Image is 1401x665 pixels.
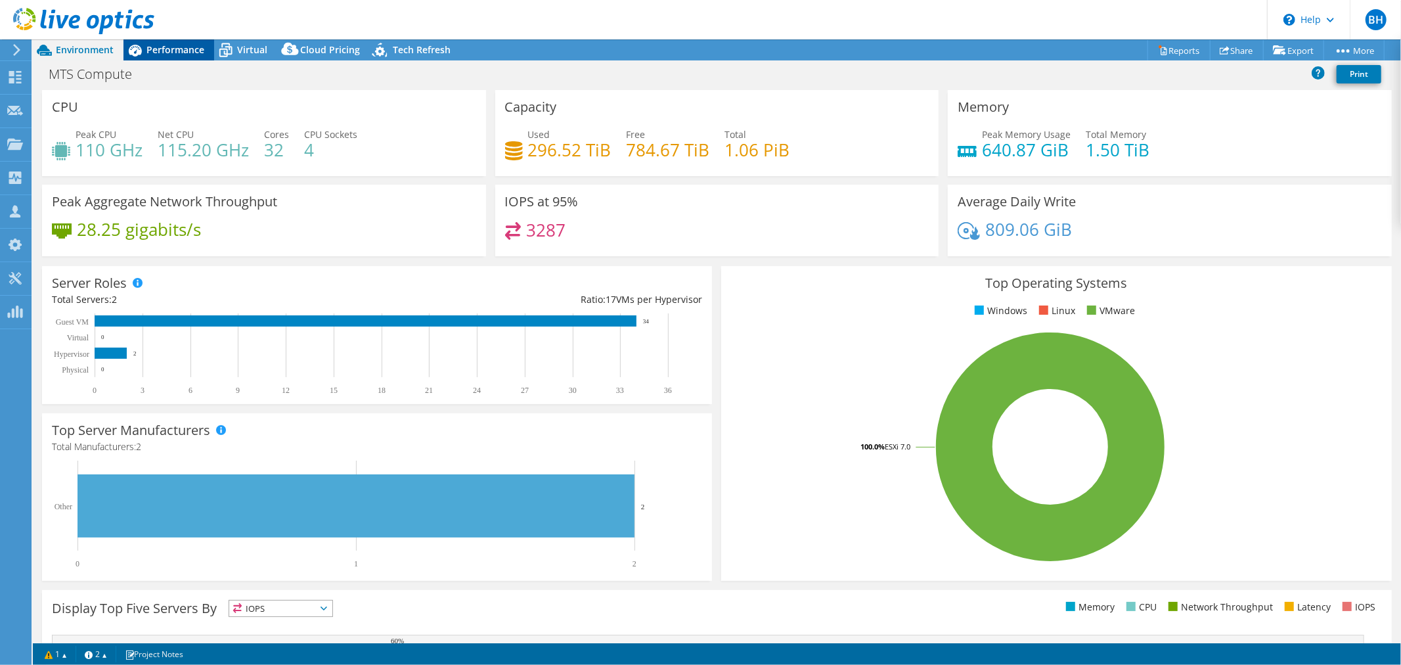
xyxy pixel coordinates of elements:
text: Other [55,502,72,511]
li: Network Throughput [1165,600,1273,614]
a: Export [1263,40,1324,60]
text: 0 [93,386,97,395]
span: CPU Sockets [304,128,357,141]
a: Project Notes [116,646,192,662]
h4: 1.06 PiB [725,143,790,157]
span: Environment [56,43,114,56]
a: Print [1337,65,1381,83]
span: Cores [264,128,289,141]
li: VMware [1084,304,1135,318]
text: 30 [569,386,577,395]
tspan: 100.0% [860,442,885,451]
h4: 784.67 TiB [627,143,710,157]
h4: 28.25 gigabits/s [77,222,201,237]
span: Tech Refresh [393,43,451,56]
a: Share [1210,40,1264,60]
text: 24 [473,386,481,395]
text: 18 [378,386,386,395]
h3: Top Server Manufacturers [52,423,210,438]
h4: 110 GHz [76,143,143,157]
text: 60% [391,637,404,645]
div: Ratio: VMs per Hypervisor [377,292,702,307]
h3: Server Roles [52,276,127,290]
text: 6 [189,386,192,395]
h4: 115.20 GHz [158,143,249,157]
h4: 3287 [526,223,566,237]
li: Linux [1036,304,1075,318]
li: CPU [1123,600,1157,614]
text: 2 [633,559,636,568]
h3: Capacity [505,100,557,114]
h3: IOPS at 95% [505,195,579,209]
text: 36 [664,386,672,395]
text: 0 [101,334,104,340]
text: Guest VM [56,317,89,327]
text: 33 [616,386,624,395]
a: 1 [35,646,76,662]
span: Free [627,128,646,141]
li: Latency [1281,600,1331,614]
span: Virtual [237,43,267,56]
h3: Memory [958,100,1009,114]
span: Total Memory [1086,128,1146,141]
a: 2 [76,646,116,662]
text: 2 [133,350,137,357]
h4: 809.06 GiB [985,222,1072,237]
li: IOPS [1339,600,1375,614]
h3: CPU [52,100,78,114]
h4: 4 [304,143,357,157]
span: IOPS [229,601,332,616]
span: BH [1366,9,1387,30]
tspan: ESXi 7.0 [885,442,910,451]
text: 2 [641,503,645,511]
li: Memory [1063,600,1115,614]
text: 27 [521,386,529,395]
span: Net CPU [158,128,194,141]
svg: \n [1283,14,1295,26]
text: 15 [330,386,338,395]
li: Windows [971,304,1027,318]
a: Reports [1147,40,1211,60]
span: Total [725,128,747,141]
span: 2 [112,293,117,306]
text: 9 [236,386,240,395]
span: 2 [136,440,141,453]
text: 34 [643,318,650,325]
text: 21 [425,386,433,395]
h1: MTS Compute [43,67,152,81]
h4: 32 [264,143,289,157]
text: Hypervisor [54,350,89,359]
text: 3 [141,386,145,395]
h4: 296.52 TiB [528,143,612,157]
text: 1 [354,559,358,568]
text: 0 [101,366,104,373]
span: Performance [146,43,204,56]
text: Physical [62,365,89,375]
text: 12 [282,386,290,395]
a: More [1323,40,1385,60]
text: Virtual [67,333,89,342]
h4: 640.87 GiB [982,143,1071,157]
span: Cloud Pricing [300,43,360,56]
span: 17 [606,293,616,306]
span: Peak Memory Usage [982,128,1071,141]
h4: 1.50 TiB [1086,143,1149,157]
h3: Peak Aggregate Network Throughput [52,195,277,209]
h3: Average Daily Write [958,195,1076,209]
h4: Total Manufacturers: [52,440,702,454]
h3: Top Operating Systems [731,276,1381,290]
text: 0 [76,559,79,568]
span: Peak CPU [76,128,116,141]
span: Used [528,128,550,141]
div: Total Servers: [52,292,377,307]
